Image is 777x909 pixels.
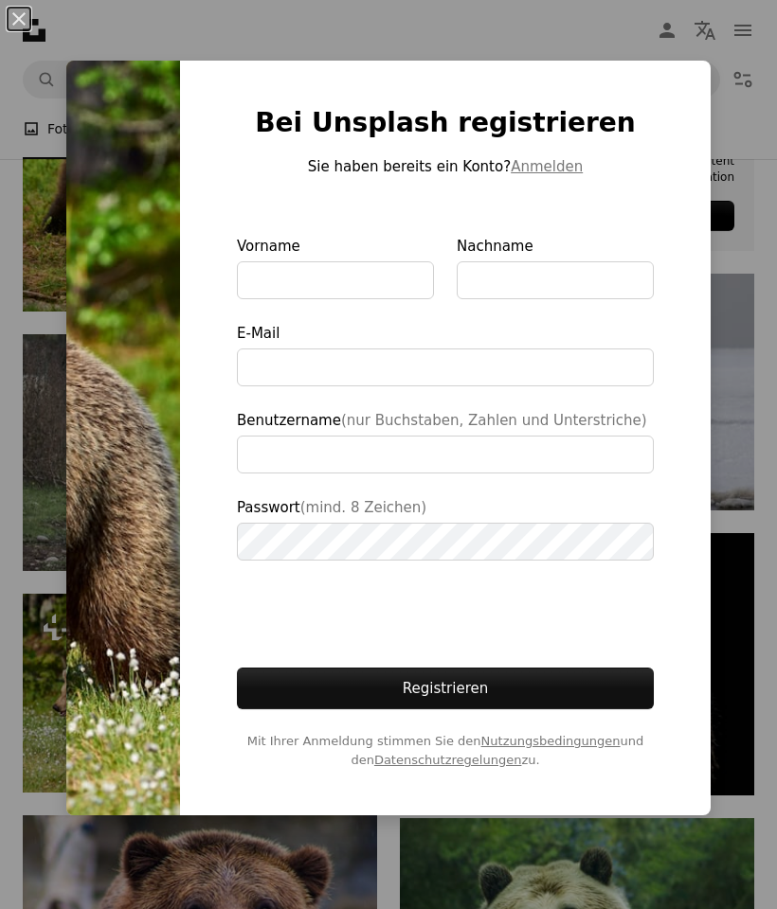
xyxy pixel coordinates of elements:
[66,61,180,815] img: premium_photo-1661878515974-9455f7e283de
[237,668,654,709] button: Registrieren
[341,412,647,429] span: (nur Buchstaben, Zahlen und Unterstriche)
[237,348,654,386] input: E-Mail
[237,409,654,473] label: Benutzername
[237,496,654,561] label: Passwort
[237,523,654,561] input: Passwort(mind. 8 Zeichen)
[237,155,654,178] p: Sie haben bereits ein Konto?
[457,235,654,299] label: Nachname
[237,436,654,473] input: Benutzername(nur Buchstaben, Zahlen und Unterstriche)
[481,734,621,748] a: Nutzungsbedingungen
[237,732,654,770] span: Mit Ihrer Anmeldung stimmen Sie den und den zu.
[511,155,583,178] button: Anmelden
[300,499,427,516] span: (mind. 8 Zeichen)
[374,753,522,767] a: Datenschutzregelungen
[457,261,654,299] input: Nachname
[237,261,434,299] input: Vorname
[237,106,654,140] h1: Bei Unsplash registrieren
[237,322,654,386] label: E-Mail
[237,235,434,299] label: Vorname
